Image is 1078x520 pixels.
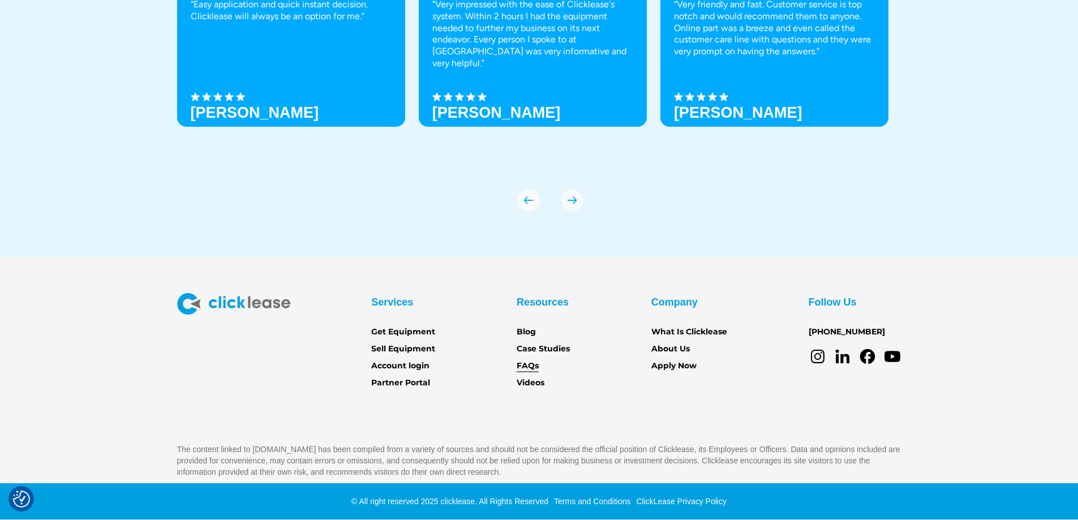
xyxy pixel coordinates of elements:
a: FAQs [517,360,539,372]
a: [PHONE_NUMBER] [809,326,885,338]
img: Revisit consent button [13,491,30,508]
a: Videos [517,377,544,389]
strong: [PERSON_NAME] [432,104,561,121]
div: © All right reserved 2025 clicklease. All Rights Reserved [351,496,548,507]
img: Black star icon [685,92,694,101]
a: Blog [517,326,536,338]
div: Services [371,293,413,311]
div: Company [651,293,698,311]
img: Black star icon [236,92,245,101]
img: Black star icon [455,92,464,101]
p: The content linked to [DOMAIN_NAME] has been compiled from a variety of sources and should not be... [177,444,901,478]
img: Black star icon [225,92,234,101]
img: arrow Icon [517,189,540,212]
h3: [PERSON_NAME] [191,104,319,121]
div: Follow Us [809,293,857,311]
img: Clicklease logo [177,293,290,315]
img: Black star icon [697,92,706,101]
a: Terms and Conditions [551,497,630,506]
a: Apply Now [651,360,697,372]
div: previous slide [517,189,540,212]
img: Black star icon [719,92,728,101]
div: Resources [517,293,569,311]
img: Black star icon [213,92,222,101]
img: arrow Icon [561,189,583,212]
a: Account login [371,360,430,372]
a: What Is Clicklease [651,326,727,338]
a: Partner Portal [371,377,430,389]
h3: [PERSON_NAME] [674,104,802,121]
a: Case Studies [517,343,570,355]
a: Get Equipment [371,326,435,338]
img: Black star icon [191,92,200,101]
img: Black star icon [478,92,487,101]
img: Black star icon [202,92,211,101]
img: Black star icon [432,92,441,101]
img: Black star icon [444,92,453,101]
img: Black star icon [674,92,683,101]
a: ClickLease Privacy Policy [633,497,727,506]
a: Sell Equipment [371,343,435,355]
div: next slide [561,189,583,212]
img: Black star icon [708,92,717,101]
button: Consent Preferences [13,491,30,508]
a: About Us [651,343,690,355]
img: Black star icon [466,92,475,101]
